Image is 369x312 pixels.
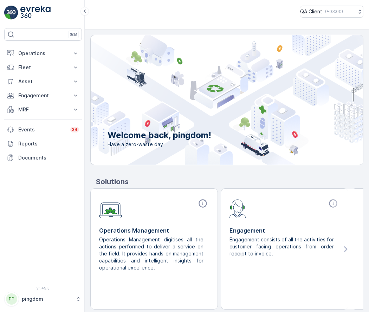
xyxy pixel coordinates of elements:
[96,176,363,187] p: Solutions
[18,126,66,133] p: Events
[99,199,122,219] img: module-icon
[4,103,82,117] button: MRF
[229,226,339,235] p: Engagement
[300,8,322,15] p: QA Client
[59,35,363,165] img: city illustration
[108,130,211,141] p: Welcome back, pingdom!
[18,106,68,113] p: MRF
[22,295,72,303] p: pingdom
[18,140,79,147] p: Reports
[20,6,51,20] img: logo_light-DOdMpM7g.png
[4,286,82,290] span: v 1.49.3
[99,236,203,271] p: Operations Management digitises all the actions performed to deliver a service on the field. It p...
[325,9,343,14] p: ( +03:00 )
[4,46,82,60] button: Operations
[4,292,82,306] button: PPpingdom
[4,60,82,74] button: Fleet
[108,141,211,148] span: Have a zero-waste day
[4,6,18,20] img: logo
[4,151,82,165] a: Documents
[99,226,209,235] p: Operations Management
[229,199,246,218] img: module-icon
[18,92,68,99] p: Engagement
[18,64,68,71] p: Fleet
[18,154,79,161] p: Documents
[229,236,334,257] p: Engagement consists of all the activities for customer facing operations from order receipt to in...
[4,137,82,151] a: Reports
[18,78,68,85] p: Asset
[18,50,68,57] p: Operations
[4,74,82,89] button: Asset
[70,32,77,37] p: ⌘B
[300,6,363,18] button: QA Client(+03:00)
[4,123,82,137] a: Events34
[4,89,82,103] button: Engagement
[6,293,17,305] div: PP
[72,127,78,132] p: 34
